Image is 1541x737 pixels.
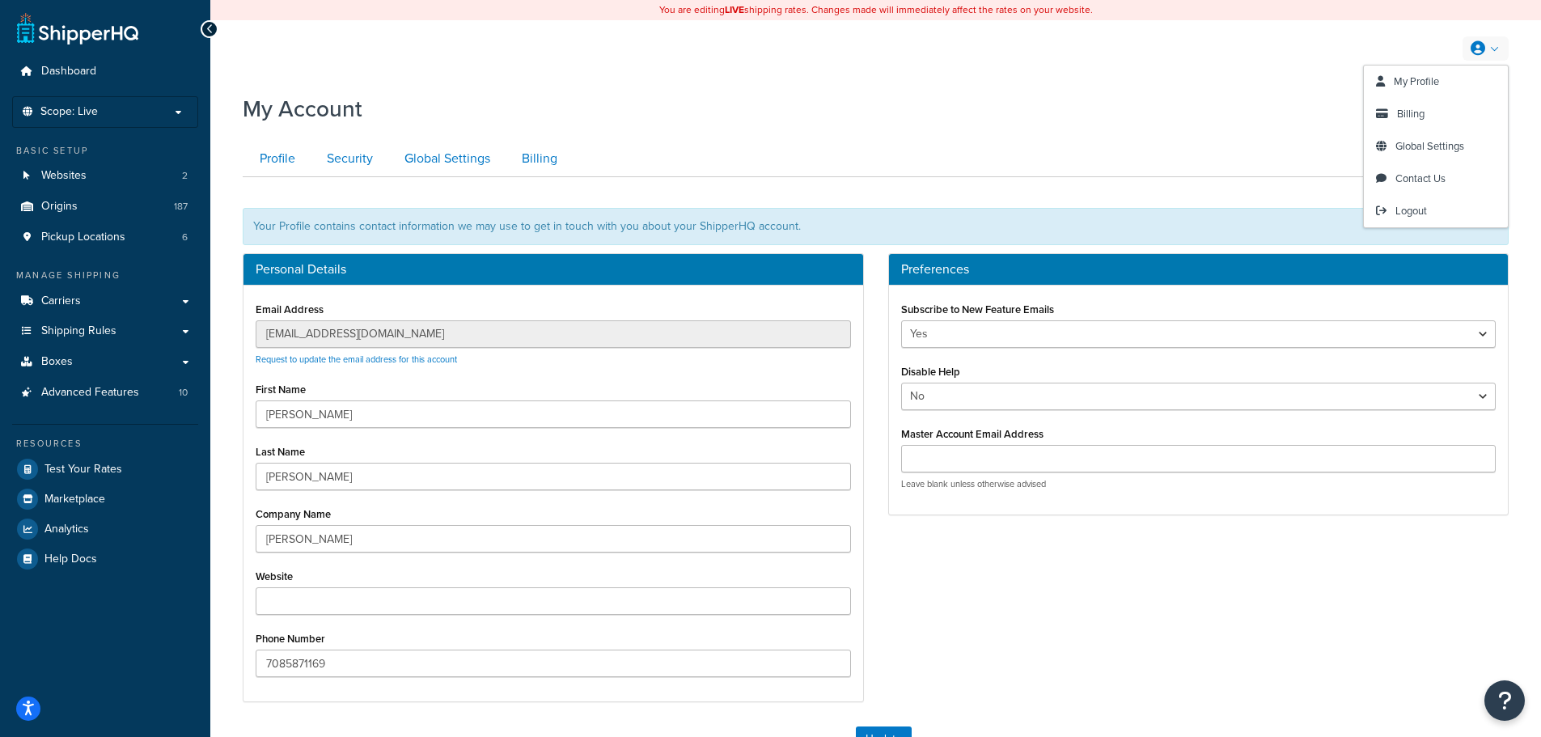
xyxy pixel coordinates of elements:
a: Websites 2 [12,161,198,191]
span: My Profile [1394,74,1439,89]
a: Shipping Rules [12,316,198,346]
span: Help Docs [44,553,97,566]
span: Logout [1395,203,1427,218]
a: Security [310,141,386,177]
span: Dashboard [41,65,96,78]
li: Websites [12,161,198,191]
a: Global Settings [387,141,503,177]
span: Boxes [41,355,73,369]
a: Pickup Locations 6 [12,222,198,252]
a: Analytics [12,515,198,544]
a: Global Settings [1364,130,1508,163]
a: Billing [505,141,570,177]
div: Resources [12,437,198,451]
button: Open Resource Center [1484,680,1525,721]
span: Contact Us [1395,171,1446,186]
span: 2 [182,169,188,183]
span: Marketplace [44,493,105,506]
label: Master Account Email Address [901,428,1044,440]
a: My Profile [1364,66,1508,98]
label: Company Name [256,508,331,520]
a: Help Docs [12,544,198,574]
span: Websites [41,169,87,183]
h3: Preferences [901,262,1497,277]
a: Boxes [12,347,198,377]
label: Disable Help [901,366,960,378]
span: Advanced Features [41,386,139,400]
span: Analytics [44,523,89,536]
li: Origins [12,192,198,222]
li: Pickup Locations [12,222,198,252]
a: Billing [1364,98,1508,130]
span: 6 [182,231,188,244]
a: Carriers [12,286,198,316]
a: Logout [1364,195,1508,227]
a: Origins 187 [12,192,198,222]
a: Dashboard [12,57,198,87]
a: Contact Us [1364,163,1508,195]
div: Your Profile contains contact information we may use to get in touch with you about your ShipperH... [243,208,1509,245]
li: Advanced Features [12,378,198,408]
a: Request to update the email address for this account [256,353,457,366]
span: Global Settings [1395,138,1464,154]
b: LIVE [725,2,744,17]
span: Origins [41,200,78,214]
span: Pickup Locations [41,231,125,244]
a: Profile [243,141,308,177]
label: Phone Number [256,633,325,645]
a: Test Your Rates [12,455,198,484]
h1: My Account [243,93,362,125]
label: Subscribe to New Feature Emails [901,303,1054,316]
span: Scope: Live [40,105,98,119]
div: Basic Setup [12,144,198,158]
span: Test Your Rates [44,463,122,477]
span: 187 [174,200,188,214]
a: Advanced Features 10 [12,378,198,408]
h3: Personal Details [256,262,851,277]
label: Email Address [256,303,324,316]
span: Billing [1397,106,1425,121]
span: Shipping Rules [41,324,116,338]
span: 10 [179,386,188,400]
label: First Name [256,383,306,396]
p: Leave blank unless otherwise advised [901,478,1497,490]
label: Last Name [256,446,305,458]
label: Website [256,570,293,582]
a: ShipperHQ Home [17,12,138,44]
div: Manage Shipping [12,269,198,282]
a: Marketplace [12,485,198,514]
span: Carriers [41,294,81,308]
